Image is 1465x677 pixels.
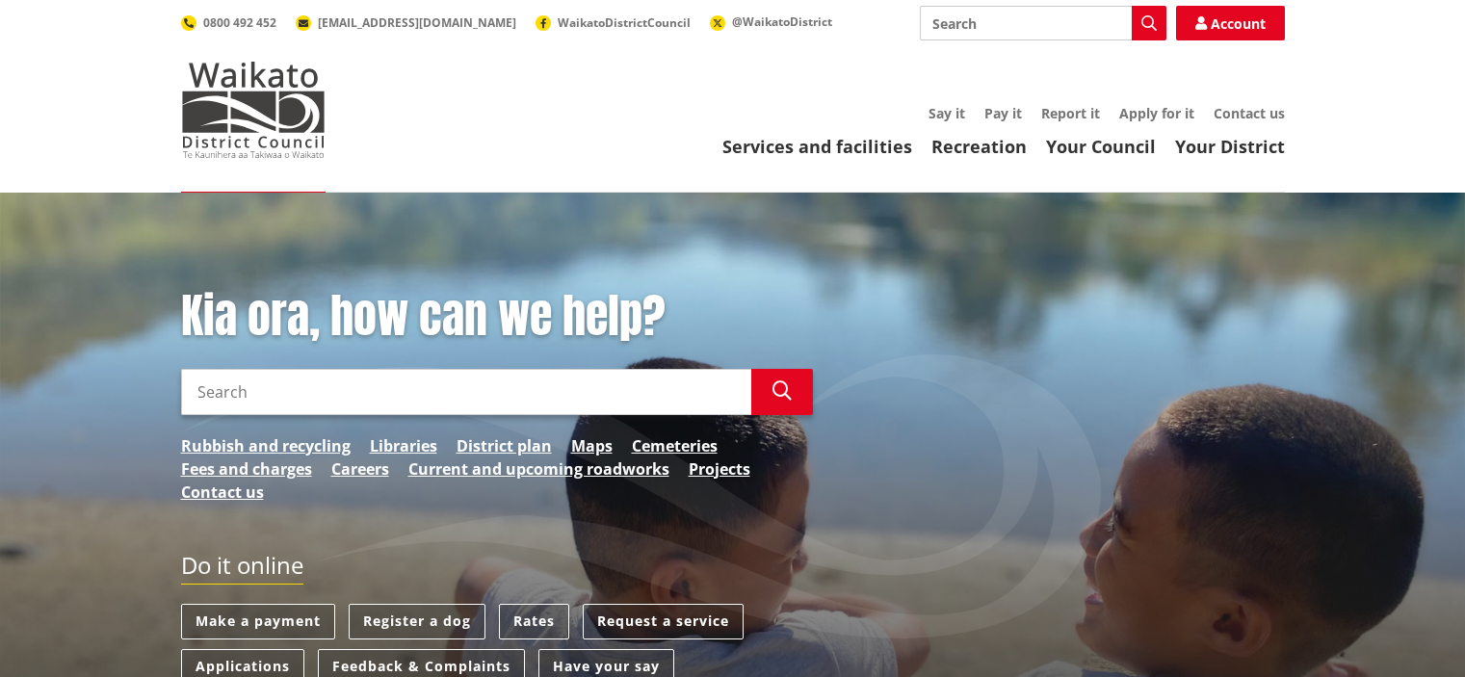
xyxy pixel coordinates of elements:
a: Say it [929,104,965,122]
a: @WaikatoDistrict [710,13,832,30]
a: Cemeteries [632,434,718,457]
a: Contact us [181,481,264,504]
a: Your Council [1046,135,1156,158]
span: WaikatoDistrictCouncil [558,14,691,31]
a: Recreation [931,135,1027,158]
h1: Kia ora, how can we help? [181,289,813,345]
a: Services and facilities [722,135,912,158]
span: [EMAIL_ADDRESS][DOMAIN_NAME] [318,14,516,31]
a: Apply for it [1119,104,1194,122]
a: Fees and charges [181,457,312,481]
input: Search input [181,369,751,415]
a: Rates [499,604,569,639]
a: Register a dog [349,604,485,639]
h2: Do it online [181,552,303,586]
a: Request a service [583,604,744,639]
a: 0800 492 452 [181,14,276,31]
a: Pay it [984,104,1022,122]
a: Projects [689,457,750,481]
a: Careers [331,457,389,481]
span: 0800 492 452 [203,14,276,31]
a: Libraries [370,434,437,457]
a: [EMAIL_ADDRESS][DOMAIN_NAME] [296,14,516,31]
input: Search input [920,6,1166,40]
a: Contact us [1214,104,1285,122]
a: Account [1176,6,1285,40]
a: Current and upcoming roadworks [408,457,669,481]
a: Make a payment [181,604,335,639]
img: Waikato District Council - Te Kaunihera aa Takiwaa o Waikato [181,62,326,158]
a: Report it [1041,104,1100,122]
a: Maps [571,434,613,457]
span: @WaikatoDistrict [732,13,832,30]
a: District plan [457,434,552,457]
a: Your District [1175,135,1285,158]
a: Rubbish and recycling [181,434,351,457]
a: WaikatoDistrictCouncil [536,14,691,31]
